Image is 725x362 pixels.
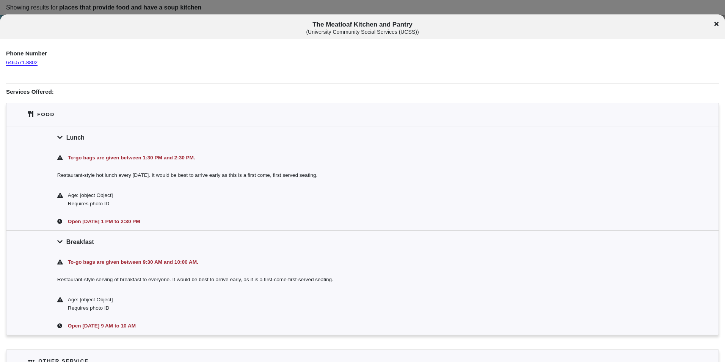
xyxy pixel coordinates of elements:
div: To-go bags are given between 1:30 PM and 2:30 PM. [66,154,668,162]
div: Open [DATE] 1 PM to 2:30 PM [66,217,668,226]
div: Breakfast [6,230,719,253]
h1: Phone Number [6,45,719,58]
div: To-go bags are given between 9:30 AM and 10:00 AM. [66,258,668,266]
div: Restaurant-style hot lunch every [DATE]. It would be best to arrive early as this is a first come... [6,167,719,187]
span: The Meatloaf Kitchen and Pantry [62,21,664,35]
div: Age: [object Object] [68,296,668,304]
h1: Services Offered: [6,83,719,96]
div: Requires photo ID [68,200,668,208]
div: ( University Community Social Services (UCSS) ) [62,29,664,35]
div: Restaurant-style serving of breakfast to everyone. It would be best to arrive early, as it is a f... [6,271,719,291]
div: Food [37,110,55,118]
div: Open [DATE] 9 AM to 10 AM [66,322,668,330]
div: Age: [object Object] [68,191,668,200]
div: Requires photo ID [68,304,668,312]
div: Lunch [6,126,719,149]
a: 646.571.8802 [6,52,38,66]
